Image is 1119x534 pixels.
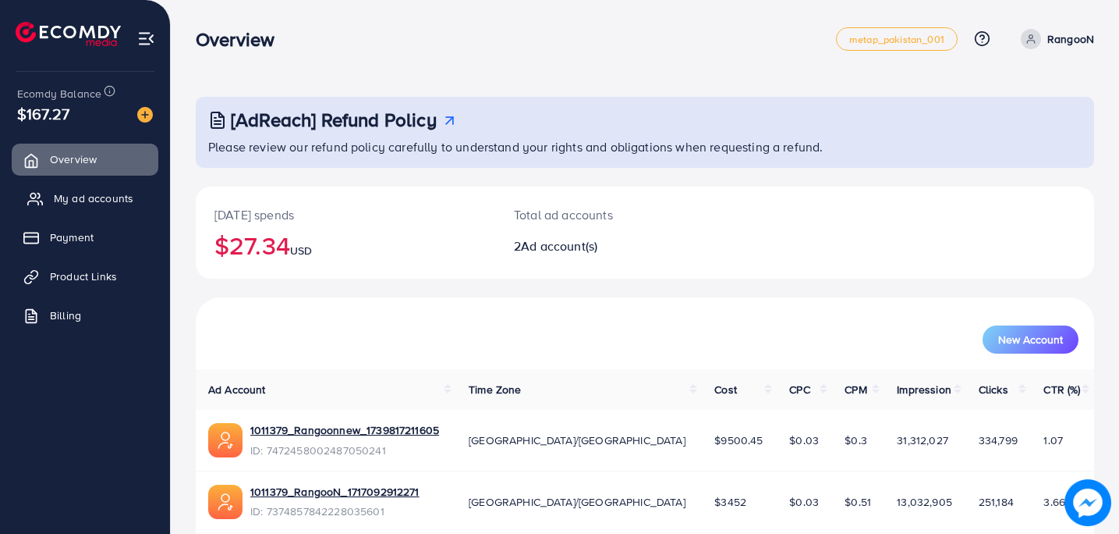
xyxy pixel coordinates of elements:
span: CTR (%) [1043,382,1080,397]
img: image [137,107,153,123]
img: image [1064,479,1111,526]
a: Overview [12,144,158,175]
img: ic-ads-acc.e4c84228.svg [208,485,243,519]
span: $0.3 [845,433,867,448]
h3: [AdReach] Refund Policy [231,109,437,131]
span: Impression [897,382,951,397]
span: ID: 7374857842228035601 [250,504,420,519]
span: Product Links [50,269,117,284]
span: $3452 [714,494,746,510]
span: [GEOGRAPHIC_DATA]/[GEOGRAPHIC_DATA] [469,494,685,510]
span: Clicks [979,382,1008,397]
h2: 2 [514,239,701,254]
span: Ad Account [208,382,266,397]
span: Payment [50,230,94,245]
span: New Account [998,334,1063,345]
span: $167.27 [17,102,69,125]
a: My ad accounts [12,183,158,214]
span: Cost [714,382,737,397]
span: $9500.45 [714,433,763,448]
span: Time Zone [469,382,521,397]
span: 31,312,027 [897,433,948,448]
p: [DATE] spends [214,205,476,224]
span: 3.66 [1043,494,1065,510]
a: Billing [12,300,158,331]
span: 251,184 [979,494,1014,510]
img: logo [16,22,121,46]
p: Total ad accounts [514,205,701,224]
a: RangooN [1015,29,1094,49]
a: metap_pakistan_001 [836,27,958,51]
span: $0.03 [789,494,819,510]
span: $0.51 [845,494,871,510]
span: metap_pakistan_001 [849,34,944,44]
span: Ecomdy Balance [17,86,101,101]
a: 1011379_Rangoonnew_1739817211605 [250,422,439,438]
a: 1011379_RangooN_1717092912271 [250,484,420,500]
span: My ad accounts [54,190,133,206]
span: CPM [845,382,866,397]
img: menu [137,30,155,48]
span: Overview [50,151,97,167]
p: Please review our refund policy carefully to understand your rights and obligations when requesti... [208,137,1085,156]
img: ic-ads-acc.e4c84228.svg [208,423,243,457]
a: Product Links [12,261,158,292]
h3: Overview [196,28,287,51]
span: $0.03 [789,433,819,448]
h2: $27.34 [214,230,476,260]
span: CPC [789,382,809,397]
p: RangooN [1047,30,1094,48]
span: [GEOGRAPHIC_DATA]/[GEOGRAPHIC_DATA] [469,433,685,448]
button: New Account [983,326,1078,354]
span: ID: 7472458002487050241 [250,443,439,458]
a: Payment [12,222,158,253]
span: Ad account(s) [521,237,597,255]
span: Billing [50,308,81,323]
span: USD [290,243,312,258]
span: 13,032,905 [897,494,952,510]
span: 334,799 [979,433,1018,448]
span: 1.07 [1043,433,1063,448]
